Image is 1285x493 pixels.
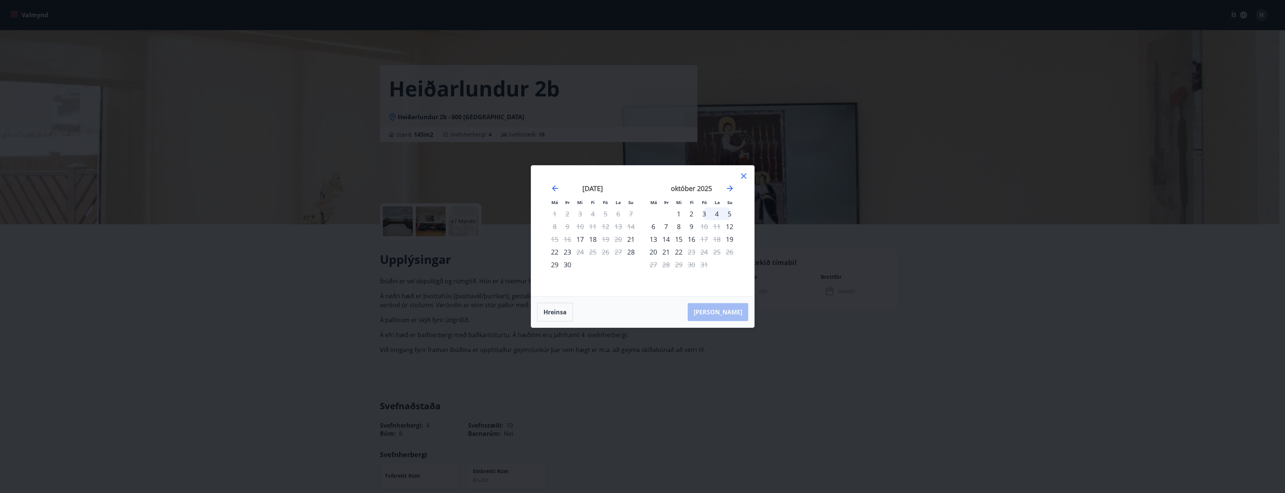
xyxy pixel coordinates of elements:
[591,200,595,205] small: Fi
[660,220,672,233] td: Choose þriðjudagur, 7. október 2025 as your check-in date. It’s available.
[628,200,634,205] small: Su
[561,233,574,246] td: Not available. þriðjudagur, 16. september 2025
[586,207,599,220] td: Not available. fimmtudagur, 4. september 2025
[672,258,685,271] td: Not available. miðvikudagur, 29. október 2025
[672,233,685,246] td: Choose miðvikudagur, 15. október 2025 as your check-in date. It’s available.
[685,220,698,233] td: Choose fimmtudagur, 9. október 2025 as your check-in date. It’s available.
[727,200,733,205] small: Su
[710,207,723,220] td: Choose laugardagur, 4. október 2025 as your check-in date. It’s available.
[548,246,561,258] div: 22
[551,200,558,205] small: Má
[710,233,723,246] td: Not available. laugardagur, 18. október 2025
[548,233,561,246] td: Not available. mánudagur, 15. september 2025
[672,246,685,258] td: Choose miðvikudagur, 22. október 2025 as your check-in date. It’s available.
[551,184,560,193] div: Move backward to switch to the previous month.
[650,200,657,205] small: Má
[612,246,625,258] td: Not available. laugardagur, 27. september 2025
[612,207,625,220] td: Not available. laugardagur, 6. september 2025
[685,246,698,258] div: Aðeins útritun í boði
[698,207,710,220] td: Choose föstudagur, 3. október 2025 as your check-in date. It’s available.
[685,207,698,220] div: 2
[685,220,698,233] div: 9
[723,233,736,246] td: Choose sunnudagur, 19. október 2025 as your check-in date. It’s available.
[616,200,621,205] small: La
[672,220,685,233] div: 8
[574,233,586,246] td: Choose miðvikudagur, 17. september 2025 as your check-in date. It’s available.
[723,220,736,233] div: Aðeins innritun í boði
[672,207,685,220] div: 1
[698,258,710,271] td: Not available. föstudagur, 31. október 2025
[660,233,672,246] div: 14
[723,246,736,258] td: Not available. sunnudagur, 26. október 2025
[599,207,612,220] td: Not available. föstudagur, 5. september 2025
[723,207,736,220] td: Choose sunnudagur, 5. október 2025 as your check-in date. It’s available.
[599,233,612,246] div: Aðeins útritun í boði
[671,184,712,193] strong: október 2025
[698,233,710,246] td: Not available. föstudagur, 17. október 2025
[548,246,561,258] td: Choose mánudagur, 22. september 2025 as your check-in date. It’s available.
[647,246,660,258] div: 20
[625,233,637,246] td: Choose sunnudagur, 21. september 2025 as your check-in date. It’s available.
[586,233,599,246] td: Choose fimmtudagur, 18. september 2025 as your check-in date. It’s available.
[586,233,599,246] div: 18
[612,220,625,233] td: Not available. laugardagur, 13. september 2025
[561,258,574,271] td: Choose þriðjudagur, 30. september 2025 as your check-in date. It’s available.
[548,258,561,271] td: Choose mánudagur, 29. september 2025 as your check-in date. It’s available.
[723,220,736,233] td: Choose sunnudagur, 12. október 2025 as your check-in date. It’s available.
[660,246,672,258] td: Choose þriðjudagur, 21. október 2025 as your check-in date. It’s available.
[723,233,736,246] div: Aðeins innritun í boði
[599,220,612,233] td: Not available. föstudagur, 12. september 2025
[723,207,736,220] div: 5
[698,233,710,246] div: Aðeins útritun í boði
[685,207,698,220] td: Choose fimmtudagur, 2. október 2025 as your check-in date. It’s available.
[685,246,698,258] td: Not available. fimmtudagur, 23. október 2025
[676,200,682,205] small: Mi
[647,220,660,233] td: Choose mánudagur, 6. október 2025 as your check-in date. It’s available.
[660,258,672,271] td: Not available. þriðjudagur, 28. október 2025
[625,246,637,258] div: Aðeins innritun í boði
[540,175,745,287] div: Calendar
[710,220,723,233] td: Not available. laugardagur, 11. október 2025
[685,233,698,246] td: Choose fimmtudagur, 16. október 2025 as your check-in date. It’s available.
[574,246,586,258] div: Aðeins útritun í boði
[574,207,586,220] td: Not available. miðvikudagur, 3. september 2025
[710,246,723,258] td: Not available. laugardagur, 25. október 2025
[599,233,612,246] td: Not available. föstudagur, 19. september 2025
[690,200,694,205] small: Fi
[672,220,685,233] td: Choose miðvikudagur, 8. október 2025 as your check-in date. It’s available.
[660,233,672,246] td: Choose þriðjudagur, 14. október 2025 as your check-in date. It’s available.
[647,220,660,233] div: 6
[625,233,637,246] div: Aðeins innritun í boði
[561,220,574,233] td: Not available. þriðjudagur, 9. september 2025
[698,207,710,220] div: 3
[715,200,720,205] small: La
[586,220,599,233] td: Not available. fimmtudagur, 11. september 2025
[565,200,570,205] small: Þr
[548,220,561,233] td: Not available. mánudagur, 8. september 2025
[710,207,723,220] div: 4
[698,246,710,258] td: Not available. föstudagur, 24. október 2025
[660,246,672,258] div: 21
[685,233,698,246] div: 16
[672,233,685,246] div: 15
[698,220,710,233] td: Not available. föstudagur, 10. október 2025
[672,207,685,220] td: Choose miðvikudagur, 1. október 2025 as your check-in date. It’s available.
[625,207,637,220] td: Not available. sunnudagur, 7. september 2025
[548,258,561,271] div: 29
[647,233,660,246] td: Choose mánudagur, 13. október 2025 as your check-in date. It’s available.
[647,246,660,258] td: Choose mánudagur, 20. október 2025 as your check-in date. It’s available.
[577,200,583,205] small: Mi
[672,246,685,258] div: 22
[702,200,707,205] small: Fö
[561,246,574,258] div: 23
[685,258,698,271] td: Not available. fimmtudagur, 30. október 2025
[725,184,734,193] div: Move forward to switch to the next month.
[561,246,574,258] td: Choose þriðjudagur, 23. september 2025 as your check-in date. It’s available.
[574,233,586,246] div: Aðeins innritun í boði
[647,258,660,271] td: Not available. mánudagur, 27. október 2025
[647,233,660,246] div: 13
[561,207,574,220] td: Not available. þriðjudagur, 2. september 2025
[698,220,710,233] div: Aðeins útritun í boði
[599,246,612,258] td: Not available. föstudagur, 26. september 2025
[664,200,669,205] small: Þr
